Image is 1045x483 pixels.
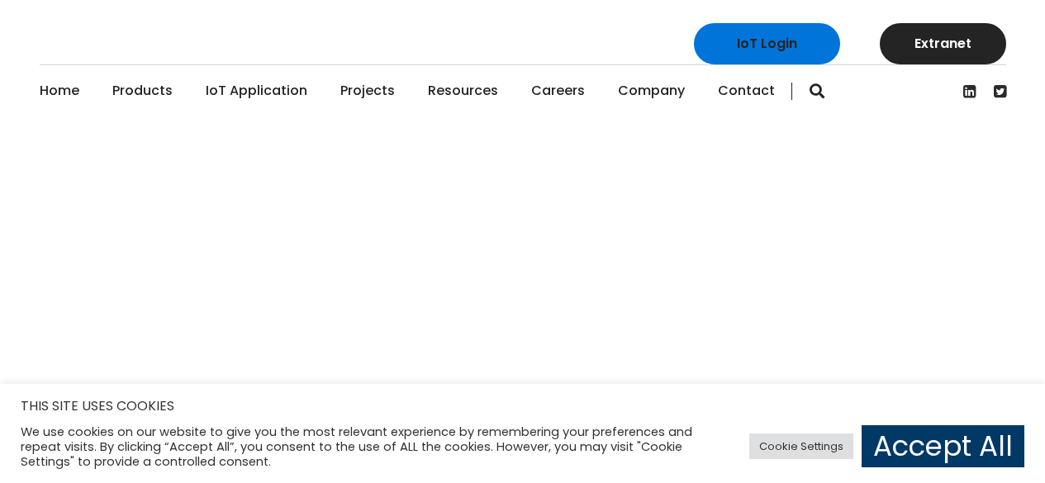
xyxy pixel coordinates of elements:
[694,23,840,64] a: IoT Login
[749,433,853,459] a: Cookie Settings
[618,65,685,116] a: Company
[428,65,498,116] a: Resources
[531,65,585,116] a: Careers
[112,65,173,116] a: Products
[340,65,395,116] a: Projects
[862,425,1024,467] a: Accept All
[718,65,775,116] a: Contact
[21,424,724,469] div: We use cookies on our website to give you the most relevant experience by remembering your prefer...
[206,65,307,116] a: IoT Application
[21,395,1024,417] h5: THIS SITE USES COOKIES
[40,65,79,116] a: Home
[880,23,1006,64] a: Extranet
